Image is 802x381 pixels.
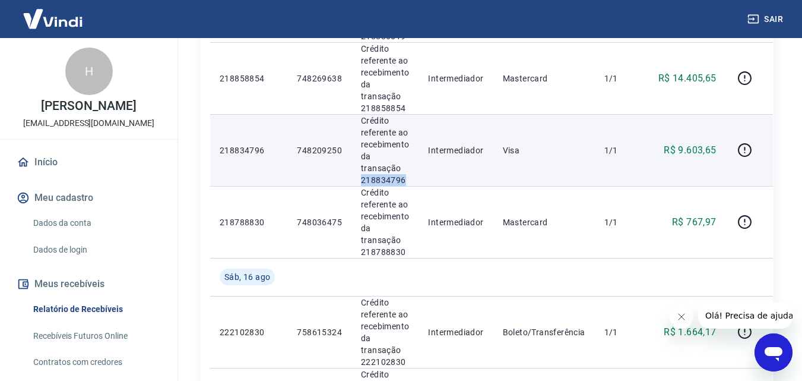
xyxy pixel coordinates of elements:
[658,71,717,86] p: R$ 14.405,65
[224,271,270,283] span: Sáb, 16 ago
[41,100,136,112] p: [PERSON_NAME]
[503,73,585,84] p: Mastercard
[503,144,585,156] p: Visa
[14,185,163,211] button: Meu cadastro
[297,73,342,84] p: 748269638
[28,297,163,322] a: Relatório de Recebíveis
[361,297,409,368] p: Crédito referente ao recebimento da transação 222102830
[428,326,483,338] p: Intermediador
[604,216,639,228] p: 1/1
[604,73,639,84] p: 1/1
[670,305,693,329] iframe: Fechar mensagem
[503,216,585,228] p: Mastercard
[361,115,409,186] p: Crédito referente ao recebimento da transação 218834796
[297,216,342,228] p: 748036475
[220,326,278,338] p: 222102830
[664,325,716,339] p: R$ 1.664,17
[604,326,639,338] p: 1/1
[28,324,163,348] a: Recebíveis Futuros Online
[664,143,716,158] p: R$ 9.603,65
[604,144,639,156] p: 1/1
[361,43,409,114] p: Crédito referente ao recebimento da transação 218858854
[698,303,793,329] iframe: Mensagem da empresa
[14,1,91,37] img: Vindi
[672,215,717,229] p: R$ 767,97
[428,216,483,228] p: Intermediador
[297,144,342,156] p: 748209250
[28,211,163,235] a: Dados da conta
[755,333,793,371] iframe: Botão para abrir a janela de mensagens
[503,326,585,338] p: Boleto/Transferência
[745,8,788,30] button: Sair
[65,48,113,95] div: H
[28,350,163,374] a: Contratos com credores
[7,8,100,18] span: Olá! Precisa de ajuda?
[14,149,163,175] a: Início
[28,238,163,262] a: Dados de login
[428,144,483,156] p: Intermediador
[14,271,163,297] button: Meus recebíveis
[428,73,483,84] p: Intermediador
[220,216,278,228] p: 218788830
[220,144,278,156] p: 218834796
[297,326,342,338] p: 758615324
[23,117,154,130] p: [EMAIL_ADDRESS][DOMAIN_NAME]
[220,73,278,84] p: 218858854
[361,187,409,258] p: Crédito referente ao recebimento da transação 218788830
